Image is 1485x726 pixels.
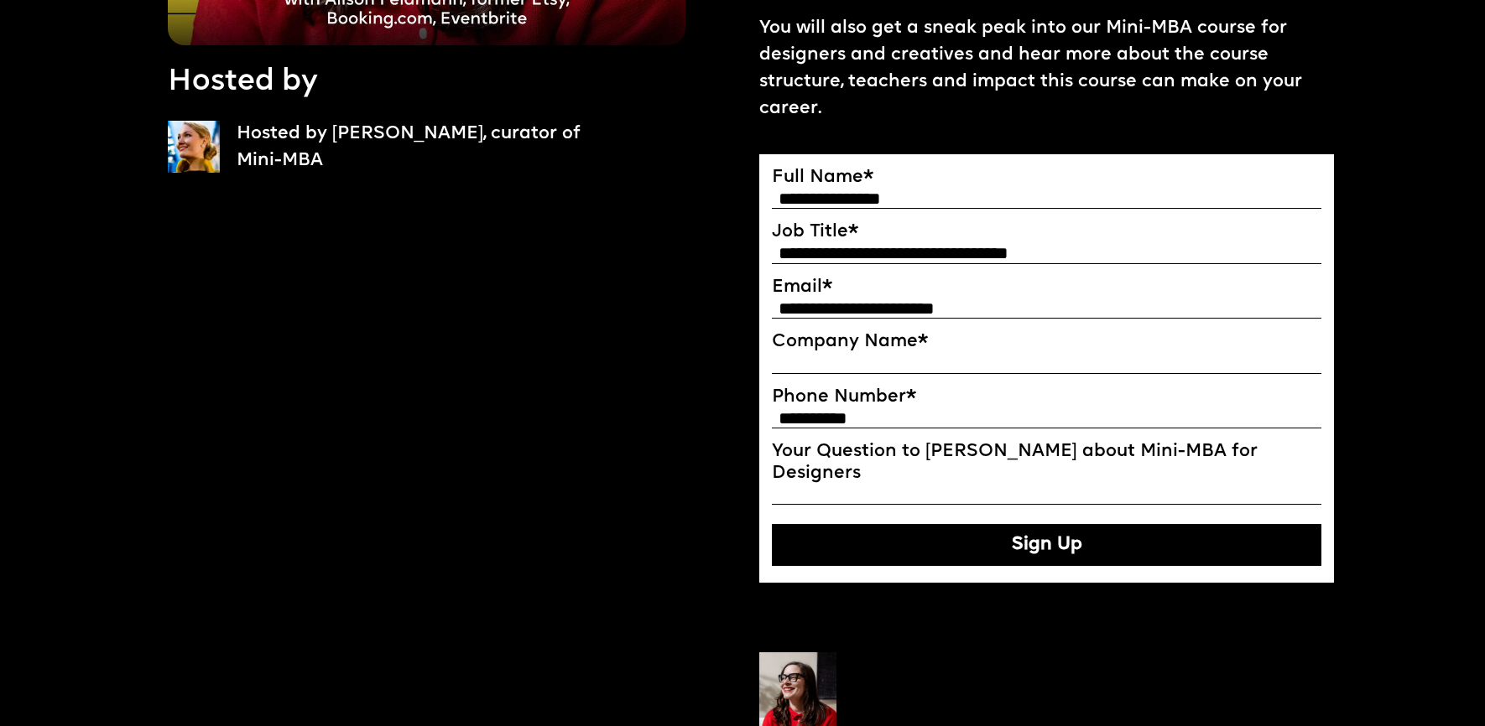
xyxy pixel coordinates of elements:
label: Full Name [772,167,1321,188]
label: Your Question to [PERSON_NAME] about Mini-MBA for Designers [772,441,1321,484]
label: Company Name [772,331,1321,352]
label: Phone Number [772,386,1321,407]
label: Email [772,277,1321,298]
button: Sign Up [772,524,1321,566]
p: Hosted by [168,62,318,104]
label: Job Title [772,221,1321,242]
p: Hosted by [PERSON_NAME], curator of Mini-MBA [237,121,591,174]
